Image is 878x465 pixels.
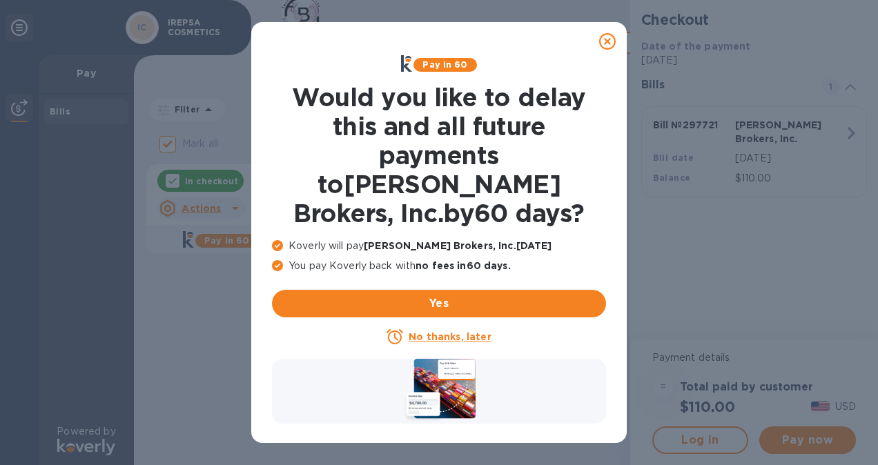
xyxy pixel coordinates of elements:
p: You pay Koverly back with [272,259,606,273]
span: Yes [283,295,595,312]
u: No thanks, later [409,331,491,342]
h1: Would you like to delay this and all future payments to [PERSON_NAME] Brokers, Inc. by 60 days ? [272,83,606,228]
button: Yes [272,290,606,317]
b: [PERSON_NAME] Brokers, Inc. [DATE] [364,240,552,251]
b: no fees in 60 days . [416,260,510,271]
b: Pay in 60 [422,59,467,70]
p: Koverly will pay [272,239,606,253]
